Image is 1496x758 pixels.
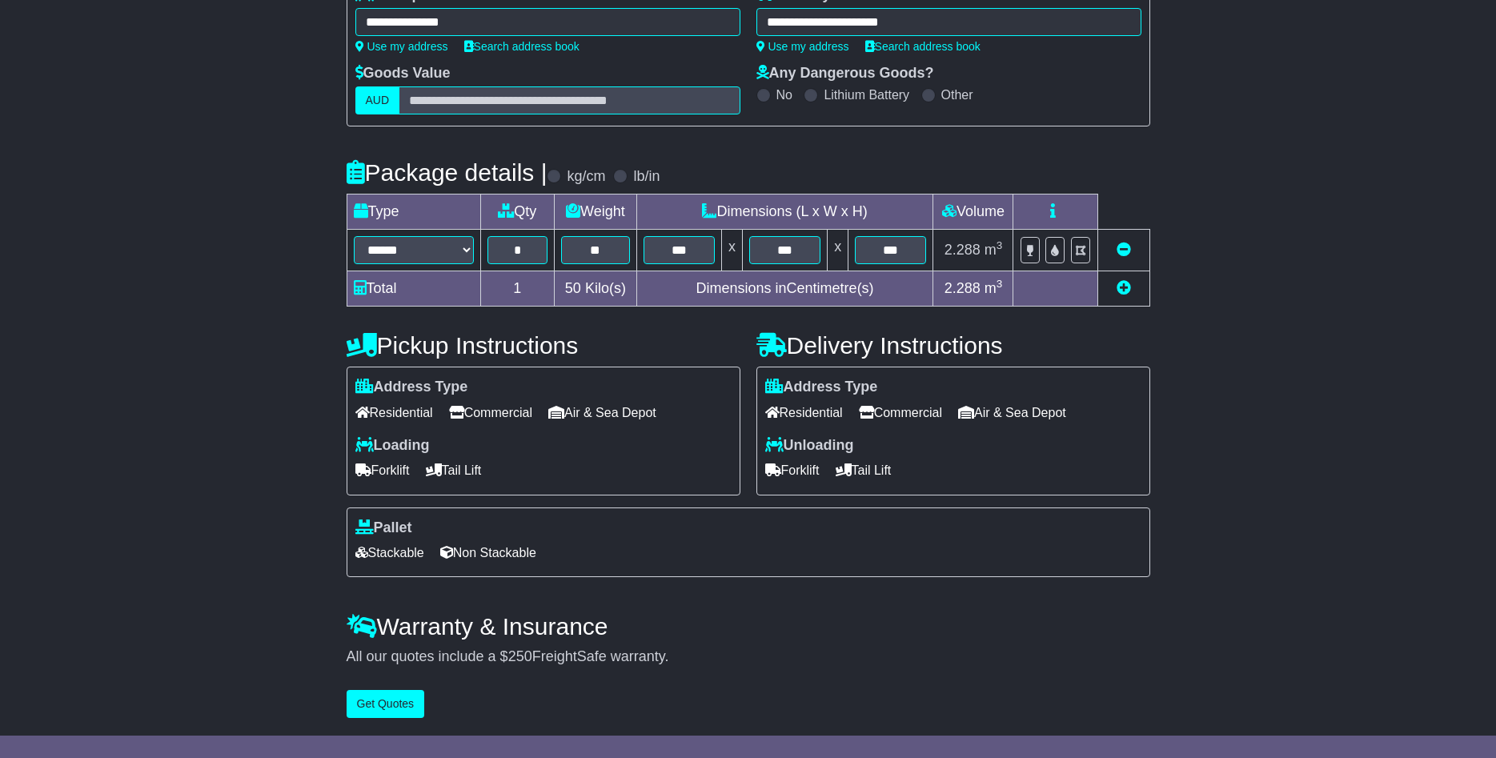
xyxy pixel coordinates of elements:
h4: Pickup Instructions [347,332,740,359]
label: Loading [355,437,430,455]
td: 1 [480,271,555,307]
span: m [985,280,1003,296]
h4: Warranty & Insurance [347,613,1150,640]
span: Non Stackable [440,540,536,565]
sup: 3 [997,239,1003,251]
sup: 3 [997,278,1003,290]
td: Dimensions in Centimetre(s) [636,271,933,307]
span: Commercial [449,400,532,425]
td: x [828,230,848,271]
span: Air & Sea Depot [548,400,656,425]
td: Dimensions (L x W x H) [636,195,933,230]
span: Air & Sea Depot [958,400,1066,425]
label: Goods Value [355,65,451,82]
span: m [985,242,1003,258]
label: Other [941,87,973,102]
a: Search address book [464,40,580,53]
a: Add new item [1117,280,1131,296]
button: Get Quotes [347,690,425,718]
span: Forklift [355,458,410,483]
span: Stackable [355,540,424,565]
td: x [721,230,742,271]
span: Tail Lift [426,458,482,483]
span: 2.288 [945,242,981,258]
label: Pallet [355,519,412,537]
td: Type [347,195,480,230]
a: Remove this item [1117,242,1131,258]
label: Lithium Battery [824,87,909,102]
label: Address Type [355,379,468,396]
span: Tail Lift [836,458,892,483]
div: All our quotes include a $ FreightSafe warranty. [347,648,1150,666]
label: Any Dangerous Goods? [756,65,934,82]
label: kg/cm [567,168,605,186]
h4: Package details | [347,159,547,186]
label: Unloading [765,437,854,455]
span: Forklift [765,458,820,483]
h4: Delivery Instructions [756,332,1150,359]
a: Search address book [865,40,981,53]
label: Address Type [765,379,878,396]
td: Total [347,271,480,307]
td: Qty [480,195,555,230]
label: AUD [355,86,400,114]
td: Weight [555,195,637,230]
span: Residential [765,400,843,425]
span: Commercial [859,400,942,425]
span: Residential [355,400,433,425]
span: 250 [508,648,532,664]
label: No [776,87,792,102]
td: Kilo(s) [555,271,637,307]
td: Volume [933,195,1013,230]
label: lb/in [633,168,660,186]
span: 50 [565,280,581,296]
a: Use my address [756,40,849,53]
a: Use my address [355,40,448,53]
span: 2.288 [945,280,981,296]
